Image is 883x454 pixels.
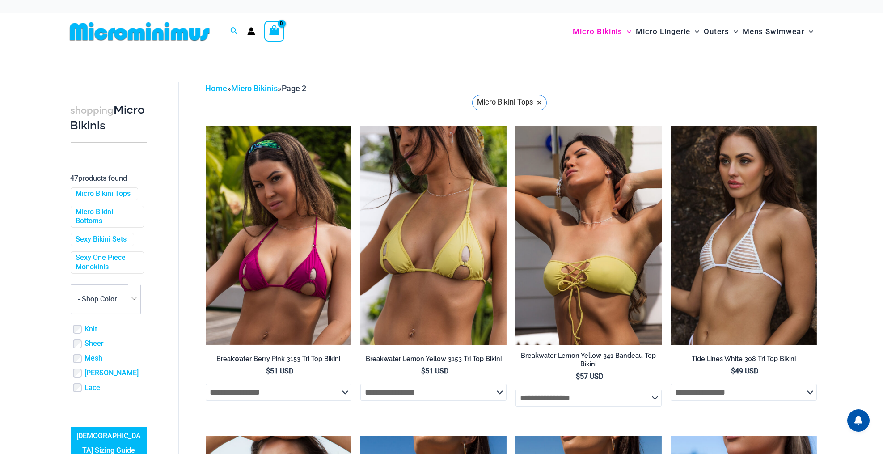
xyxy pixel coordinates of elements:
[76,189,131,199] a: Micro Bikini Tops
[71,102,147,133] h3: Micro Bikinis
[360,355,507,366] a: Breakwater Lemon Yellow 3153 Tri Top Bikini
[731,367,735,375] span: $
[515,352,662,372] a: Breakwater Lemon Yellow 341 Bandeau Top Bikini
[671,355,817,366] a: Tide Lines White 308 Tri Top Bikini
[230,26,238,37] a: Search icon link
[247,27,255,35] a: Account icon link
[76,253,137,272] a: Sexy One Piece Monokinis
[85,383,101,393] a: Lace
[472,95,546,110] a: Micro Bikini Tops ×
[85,369,139,378] a: [PERSON_NAME]
[636,20,690,43] span: Micro Lingerie
[421,367,448,375] bdi: 51 USD
[360,355,507,363] h2: Breakwater Lemon Yellow 3153 Tri Top Bikini
[729,20,738,43] span: Menu Toggle
[232,84,278,93] a: Micro Bikinis
[690,20,699,43] span: Menu Toggle
[671,126,817,345] a: Tide Lines White 308 Tri Top 01Tide Lines White 308 Tri Top 480 Micro 04Tide Lines White 308 Tri ...
[537,99,542,106] span: ×
[206,84,307,93] span: » »
[360,126,507,345] img: Breakwater Lemon Yellow 3153 Tri Top 01
[671,126,817,345] img: Tide Lines White 308 Tri Top 01
[71,105,114,116] span: shopping
[360,126,507,345] a: Breakwater Lemon Yellow 3153 Tri Top 01Breakwater Lemon Yellow 3153 Tri Top 4856 micro 03Breakwat...
[731,367,758,375] bdi: 49 USD
[701,18,740,45] a: OutersMenu ToggleMenu Toggle
[266,367,270,375] span: $
[206,126,352,345] img: Breakwater Berry Pink 3153 Tri 01
[576,372,580,381] span: $
[743,20,804,43] span: Mens Swimwear
[515,126,662,345] img: Breakwater Lemon Yellow 341 halter 01
[85,325,97,334] a: Knit
[622,20,631,43] span: Menu Toggle
[266,367,293,375] bdi: 51 USD
[66,21,213,42] img: MM SHOP LOGO FLAT
[71,171,147,186] p: products found
[573,20,622,43] span: Micro Bikinis
[206,126,352,345] a: Breakwater Berry Pink 3153 Tri 01Breakwater Berry Pink 3153 Tri Top 4956 Short 03Breakwater Berry...
[570,18,634,45] a: Micro BikinisMenu ToggleMenu Toggle
[804,20,813,43] span: Menu Toggle
[282,84,307,93] span: Page 2
[71,174,79,182] span: 47
[421,367,425,375] span: $
[576,372,603,381] bdi: 57 USD
[569,17,817,47] nav: Site Navigation
[704,20,729,43] span: Outers
[85,354,103,363] a: Mesh
[71,284,141,314] span: - Shop Color
[78,295,118,303] span: - Shop Color
[206,84,228,93] a: Home
[515,126,662,345] a: Breakwater Lemon Yellow 341 halter 01Breakwater Lemon Yellow 341 halter 4956 Short 06Breakwater L...
[85,339,104,348] a: Sheer
[515,352,662,368] h2: Breakwater Lemon Yellow 341 Bandeau Top Bikini
[477,96,533,109] span: Micro Bikini Tops
[264,21,285,42] a: View Shopping Cart, empty
[740,18,815,45] a: Mens SwimwearMenu ToggleMenu Toggle
[634,18,701,45] a: Micro LingerieMenu ToggleMenu Toggle
[206,355,352,366] a: Breakwater Berry Pink 3153 Tri Top Bikini
[671,355,817,363] h2: Tide Lines White 308 Tri Top Bikini
[76,235,127,244] a: Sexy Bikini Sets
[71,285,141,314] span: - Shop Color
[206,355,352,363] h2: Breakwater Berry Pink 3153 Tri Top Bikini
[76,208,137,226] a: Micro Bikini Bottoms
